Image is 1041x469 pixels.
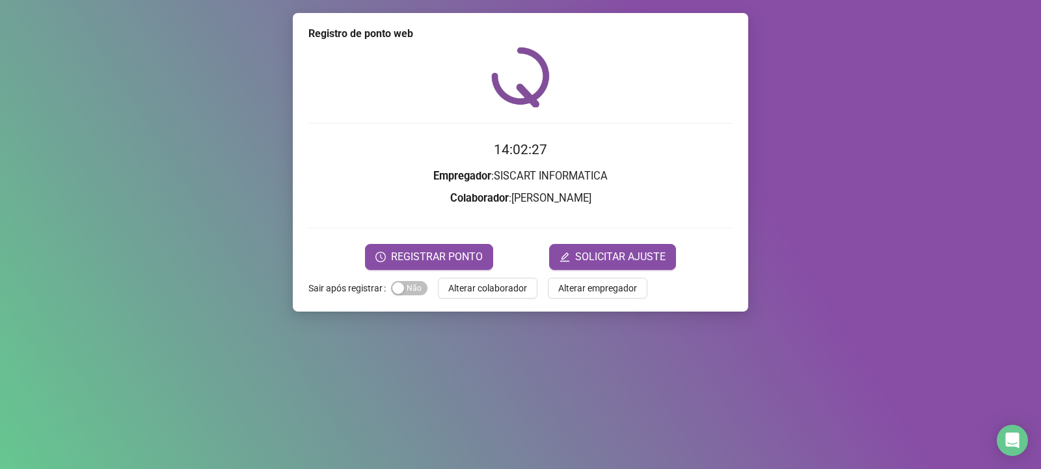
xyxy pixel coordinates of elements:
[575,249,666,265] span: SOLICITAR AJUSTE
[308,278,391,299] label: Sair após registrar
[450,192,509,204] strong: Colaborador
[308,26,733,42] div: Registro de ponto web
[391,249,483,265] span: REGISTRAR PONTO
[549,244,676,270] button: editSOLICITAR AJUSTE
[548,278,647,299] button: Alterar empregador
[558,281,637,295] span: Alterar empregador
[448,281,527,295] span: Alterar colaborador
[491,47,550,107] img: QRPoint
[308,168,733,185] h3: : SISCART INFORMATICA
[433,170,491,182] strong: Empregador
[494,142,547,157] time: 14:02:27
[560,252,570,262] span: edit
[308,190,733,207] h3: : [PERSON_NAME]
[997,425,1028,456] div: Open Intercom Messenger
[438,278,537,299] button: Alterar colaborador
[375,252,386,262] span: clock-circle
[365,244,493,270] button: REGISTRAR PONTO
